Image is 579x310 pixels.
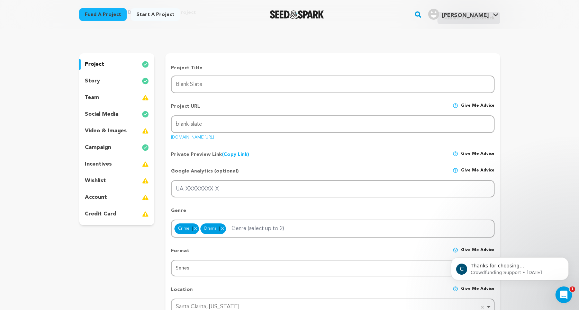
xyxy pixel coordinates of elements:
[442,13,489,18] span: [PERSON_NAME]
[85,94,99,102] p: team
[428,9,439,20] img: user.png
[461,151,495,158] span: Give me advice
[222,152,249,157] a: (Copy Link)
[85,60,104,69] p: project
[461,168,495,180] span: Give me advice
[142,77,149,85] img: check-circle-full.svg
[427,7,500,22] span: Steve B.'s Profile
[171,151,249,158] p: Private Preview Link
[174,223,199,234] div: Crime
[428,9,489,20] div: Steve B.'s Profile
[79,209,155,220] button: credit card
[85,193,107,202] p: account
[227,222,299,233] input: Genre (select up to 2)
[85,127,127,135] p: video & images
[270,10,324,19] a: Seed&Spark Homepage
[79,8,127,21] a: Fund a project
[171,76,494,93] input: Project Name
[171,180,494,198] input: UA-XXXXXXXX-X
[171,133,214,140] a: [DOMAIN_NAME][URL]
[171,64,494,71] p: Project Title
[453,103,458,108] img: help-circle.svg
[79,76,155,87] button: story
[79,159,155,170] button: incentives
[171,247,189,260] p: Format
[142,127,149,135] img: warning-full.svg
[461,103,495,115] span: Give me advice
[142,193,149,202] img: warning-full.svg
[79,142,155,153] button: campaign
[570,286,575,292] span: 1
[85,143,111,152] p: campaign
[171,168,239,180] p: Google Analytics (optional)
[79,109,155,120] button: social media
[142,143,149,152] img: check-circle-full.svg
[131,8,180,21] a: Start a project
[171,115,494,133] input: Project URL
[427,7,500,20] a: Steve B.'s Profile
[79,59,155,70] button: project
[79,192,155,203] button: account
[142,110,149,118] img: check-circle-full.svg
[461,286,495,299] span: Give me advice
[79,125,155,136] button: video & images
[142,94,149,102] img: warning-full.svg
[192,227,198,231] button: Remove item: 6
[142,210,149,218] img: warning-full.svg
[85,210,116,218] p: credit card
[453,168,458,173] img: help-circle.svg
[200,223,226,234] div: Drama
[270,10,324,19] img: Seed&Spark Logo Dark Mode
[142,160,149,168] img: warning-full.svg
[453,151,458,157] img: help-circle.svg
[441,243,579,291] iframe: Intercom notifications message
[79,92,155,103] button: team
[171,103,200,115] p: Project URL
[171,207,494,220] p: Genre
[85,160,112,168] p: incentives
[171,286,193,299] p: Location
[85,110,118,118] p: social media
[142,177,149,185] img: warning-full.svg
[79,175,155,186] button: wishlist
[219,227,225,231] button: Remove item: 8
[85,77,100,85] p: story
[85,177,106,185] p: wishlist
[555,286,572,303] iframe: Intercom live chat
[142,60,149,69] img: check-circle-full.svg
